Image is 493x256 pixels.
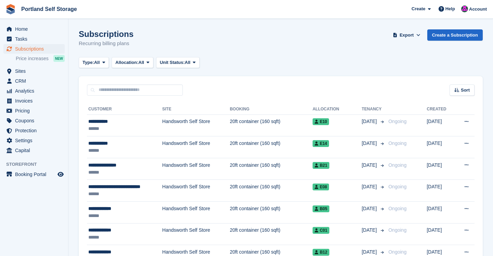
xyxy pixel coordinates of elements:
td: 20ft container (160 sqft) [230,223,313,245]
a: menu [3,86,65,96]
a: Preview store [56,170,65,178]
span: Storefront [6,161,68,168]
a: menu [3,116,65,125]
td: 20ft container (160 sqft) [230,136,313,158]
span: Ongoing [388,162,406,168]
span: Unit Status: [160,59,185,66]
a: menu [3,76,65,86]
span: Account [469,6,487,13]
span: Allocation: [115,59,138,66]
button: Allocation: All [112,57,153,68]
span: Type: [83,59,94,66]
td: 20ft container (160 sqft) [230,158,313,180]
th: Created [427,104,454,115]
td: [DATE] [427,158,454,180]
span: Ongoing [388,249,406,255]
td: Handsworth Self Store [162,114,230,136]
span: B05 [313,205,329,212]
span: Pricing [15,106,56,116]
a: menu [3,170,65,179]
span: B12 [313,249,329,256]
span: Ongoing [388,119,406,124]
span: E14 [313,140,329,147]
a: Price increases NEW [16,55,65,62]
th: Site [162,104,230,115]
span: Help [445,5,455,12]
span: B21 [313,162,329,169]
span: [DATE] [362,227,378,234]
button: Unit Status: All [156,57,200,68]
span: Invoices [15,96,56,106]
a: menu [3,96,65,106]
td: 20ft container (160 sqft) [230,114,313,136]
td: [DATE] [427,202,454,224]
span: All [94,59,100,66]
span: [DATE] [362,248,378,256]
span: [DATE] [362,140,378,147]
span: Capital [15,146,56,155]
td: [DATE] [427,136,454,158]
span: Sort [461,87,470,94]
a: menu [3,146,65,155]
p: Recurring billing plans [79,40,134,48]
td: Handsworth Self Store [162,202,230,224]
span: [DATE] [362,205,378,212]
th: Customer [87,104,162,115]
span: Subscriptions [15,44,56,54]
img: David Baker [461,5,468,12]
a: menu [3,66,65,76]
a: Portland Self Storage [18,3,80,15]
td: [DATE] [427,180,454,202]
td: Handsworth Self Store [162,136,230,158]
span: C01 [313,227,329,234]
span: Ongoing [388,184,406,189]
a: menu [3,136,65,145]
a: menu [3,106,65,116]
span: Protection [15,126,56,135]
h1: Subscriptions [79,29,134,39]
span: Analytics [15,86,56,96]
th: Allocation [313,104,362,115]
span: Export [400,32,414,39]
td: 20ft container (160 sqft) [230,180,313,202]
span: E08 [313,184,329,190]
span: Home [15,24,56,34]
td: [DATE] [427,114,454,136]
a: menu [3,34,65,44]
td: Handsworth Self Store [162,158,230,180]
span: Ongoing [388,140,406,146]
div: NEW [53,55,65,62]
button: Type: All [79,57,109,68]
span: Coupons [15,116,56,125]
a: Create a Subscription [427,29,483,41]
td: 20ft container (160 sqft) [230,202,313,224]
a: menu [3,126,65,135]
span: Ongoing [388,206,406,211]
span: Settings [15,136,56,145]
span: E10 [313,118,329,125]
span: Price increases [16,55,49,62]
span: Sites [15,66,56,76]
td: [DATE] [427,223,454,245]
a: menu [3,44,65,54]
span: All [185,59,191,66]
span: [DATE] [362,118,378,125]
span: [DATE] [362,183,378,190]
th: Booking [230,104,313,115]
td: Handsworth Self Store [162,180,230,202]
span: Booking Portal [15,170,56,179]
img: stora-icon-8386f47178a22dfd0bd8f6a31ec36ba5ce8667c1dd55bd0f319d3a0aa187defe.svg [5,4,16,14]
span: All [138,59,144,66]
span: Create [412,5,425,12]
td: Handsworth Self Store [162,223,230,245]
span: [DATE] [362,162,378,169]
th: Tenancy [362,104,385,115]
button: Export [392,29,422,41]
span: CRM [15,76,56,86]
span: Ongoing [388,227,406,233]
a: menu [3,24,65,34]
span: Tasks [15,34,56,44]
